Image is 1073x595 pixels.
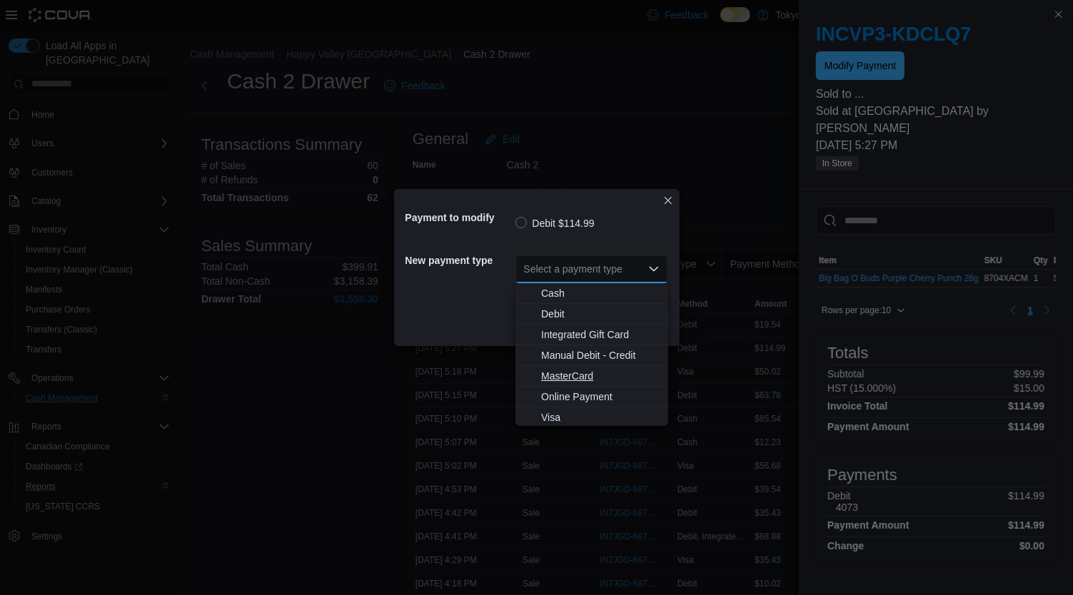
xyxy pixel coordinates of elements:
[541,348,660,362] span: Manual Debit - Credit
[541,390,660,404] span: Online Payment
[515,283,668,304] button: Cash
[648,263,660,275] button: Close list of options
[524,260,525,278] input: Accessible screen reader label
[541,410,660,424] span: Visa
[405,203,513,232] h5: Payment to modify
[541,327,660,342] span: Integrated Gift Card
[515,387,668,407] button: Online Payment
[515,345,668,366] button: Manual Debit - Credit
[515,407,668,428] button: Visa
[515,366,668,387] button: MasterCard
[515,325,668,345] button: Integrated Gift Card
[515,283,668,428] div: Choose from the following options
[515,215,595,232] label: Debit $114.99
[405,246,513,275] h5: New payment type
[515,304,668,325] button: Debit
[541,369,660,383] span: MasterCard
[660,192,677,209] button: Closes this modal window
[541,307,660,321] span: Debit
[541,286,660,300] span: Cash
